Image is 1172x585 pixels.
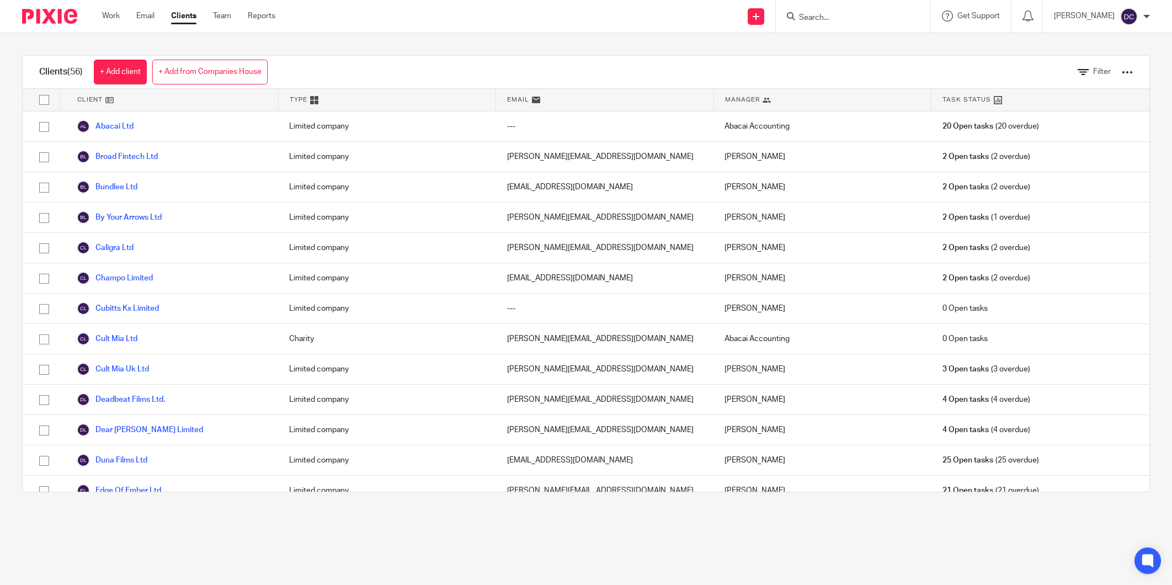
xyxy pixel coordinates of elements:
div: [PERSON_NAME][EMAIL_ADDRESS][DOMAIN_NAME] [496,324,714,354]
div: [PERSON_NAME] [713,445,931,475]
span: Client [77,95,103,104]
div: [PERSON_NAME][EMAIL_ADDRESS][DOMAIN_NAME] [496,354,714,384]
input: Search [798,13,897,23]
div: [PERSON_NAME][EMAIL_ADDRESS][DOMAIN_NAME] [496,415,714,445]
a: Caligra Ltd [77,241,134,254]
div: [PERSON_NAME][EMAIL_ADDRESS][DOMAIN_NAME] [496,476,714,506]
a: Reports [248,10,275,22]
a: Abacai Ltd [77,120,134,133]
span: (2 overdue) [942,151,1030,162]
span: Manager [725,95,760,104]
span: 25 Open tasks [942,455,993,466]
img: svg%3E [77,332,90,345]
div: Abacai Accounting [713,111,931,141]
img: svg%3E [77,363,90,376]
a: Champo Limited [77,272,153,285]
a: Team [213,10,231,22]
div: --- [496,111,714,141]
a: Cult Mia Ltd [77,332,137,345]
span: (3 overdue) [942,364,1030,375]
p: [PERSON_NAME] [1054,10,1115,22]
div: [PERSON_NAME] [713,172,931,202]
span: 2 Open tasks [942,273,989,284]
div: Limited company [278,233,496,263]
a: Duna Films Ltd [77,454,147,467]
span: 20 Open tasks [942,121,993,132]
span: (20 overdue) [942,121,1038,132]
span: Task Status [942,95,991,104]
div: [PERSON_NAME] [713,415,931,445]
div: Limited company [278,445,496,475]
span: (4 overdue) [942,424,1030,435]
img: svg%3E [77,120,90,133]
span: 2 Open tasks [942,242,989,253]
span: (4 overdue) [942,394,1030,405]
div: [EMAIL_ADDRESS][DOMAIN_NAME] [496,445,714,475]
div: [PERSON_NAME][EMAIL_ADDRESS][DOMAIN_NAME] [496,203,714,232]
span: (25 overdue) [942,455,1038,466]
img: svg%3E [77,423,90,437]
img: svg%3E [77,241,90,254]
a: Edge Of Ember Ltd [77,484,161,497]
div: [PERSON_NAME][EMAIL_ADDRESS][DOMAIN_NAME] [496,142,714,172]
img: svg%3E [77,454,90,467]
img: Pixie [22,9,77,24]
div: Limited company [278,263,496,293]
img: svg%3E [77,211,90,224]
span: (2 overdue) [942,182,1030,193]
div: [PERSON_NAME] [713,354,931,384]
img: svg%3E [77,272,90,285]
div: [PERSON_NAME] [713,263,931,293]
div: [EMAIL_ADDRESS][DOMAIN_NAME] [496,263,714,293]
span: 2 Open tasks [942,151,989,162]
span: 0 Open tasks [942,333,988,344]
span: (56) [67,67,83,76]
a: By Your Arrows Ltd [77,211,162,224]
span: 21 Open tasks [942,485,993,496]
div: Limited company [278,385,496,414]
span: Type [290,95,307,104]
div: [PERSON_NAME] [713,142,931,172]
div: Limited company [278,111,496,141]
a: Cult Mia Uk Ltd [77,363,149,376]
div: [PERSON_NAME][EMAIL_ADDRESS][DOMAIN_NAME] [496,385,714,414]
span: 4 Open tasks [942,424,989,435]
div: [PERSON_NAME] [713,203,931,232]
span: Get Support [957,12,1000,20]
a: + Add client [94,60,147,84]
input: Select all [34,89,55,110]
a: Dear [PERSON_NAME] Limited [77,423,203,437]
span: 3 Open tasks [942,364,989,375]
span: 2 Open tasks [942,212,989,223]
img: svg%3E [77,302,90,315]
a: Deadbeat Films Ltd. [77,393,165,406]
span: (1 overdue) [942,212,1030,223]
div: Limited company [278,142,496,172]
span: Email [507,95,529,104]
span: (21 overdue) [942,485,1038,496]
div: [PERSON_NAME] [713,385,931,414]
span: (2 overdue) [942,273,1030,284]
span: 0 Open tasks [942,303,988,314]
a: Bundlee Ltd [77,180,137,194]
a: Broad Fintech Ltd [77,150,158,163]
div: [PERSON_NAME] [713,294,931,323]
img: svg%3E [77,180,90,194]
div: Limited company [278,415,496,445]
div: --- [496,294,714,323]
div: Limited company [278,172,496,202]
div: [EMAIL_ADDRESS][DOMAIN_NAME] [496,172,714,202]
div: Limited company [278,203,496,232]
span: 2 Open tasks [942,182,989,193]
a: + Add from Companies House [152,60,268,84]
a: Cubitts Kx Limited [77,302,159,315]
img: svg%3E [77,150,90,163]
div: [PERSON_NAME][EMAIL_ADDRESS][DOMAIN_NAME] [496,233,714,263]
div: Limited company [278,476,496,506]
h1: Clients [39,66,83,78]
img: svg%3E [77,393,90,406]
a: Clients [171,10,196,22]
span: Filter [1093,68,1111,76]
span: 4 Open tasks [942,394,989,405]
div: Charity [278,324,496,354]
